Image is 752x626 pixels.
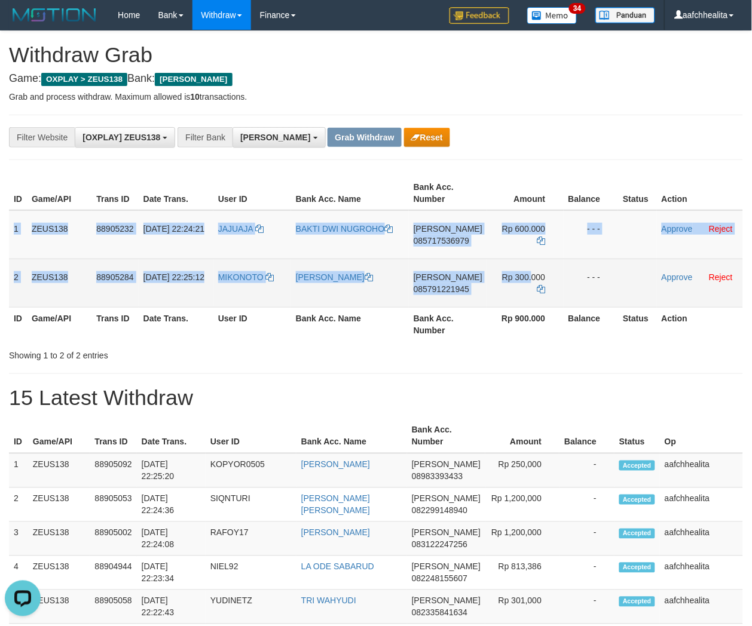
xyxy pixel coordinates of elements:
[90,556,136,590] td: 88904944
[412,460,481,469] span: [PERSON_NAME]
[485,522,560,556] td: Rp 1,200,000
[190,92,200,102] strong: 10
[28,590,90,624] td: ZEUS138
[301,494,370,515] a: [PERSON_NAME] [PERSON_NAME]
[28,419,90,453] th: Game/API
[412,472,463,481] span: Copy 08983393433 to clipboard
[560,488,615,522] td: -
[537,236,546,246] a: Copy 600000 to clipboard
[28,556,90,590] td: ZEUS138
[487,176,563,210] th: Amount
[9,210,27,259] td: 1
[90,453,136,488] td: 88905092
[218,224,253,234] span: JAJUAJA
[9,91,743,103] p: Grab and process withdraw. Maximum allowed is transactions.
[619,597,655,607] span: Accepted
[137,556,206,590] td: [DATE] 22:23:34
[291,307,409,341] th: Bank Acc. Name
[657,307,743,341] th: Action
[206,522,296,556] td: RAFOY17
[615,419,660,453] th: Status
[301,528,370,538] a: [PERSON_NAME]
[27,176,91,210] th: Game/API
[412,574,467,584] span: Copy 082248155607 to clipboard
[595,7,655,23] img: panduan.png
[137,488,206,522] td: [DATE] 22:24:36
[485,453,560,488] td: Rp 250,000
[206,590,296,624] td: YUDINETZ
[9,307,27,341] th: ID
[660,590,743,624] td: aafchhealita
[213,176,291,210] th: User ID
[619,563,655,573] span: Accepted
[409,176,487,210] th: Bank Acc. Number
[9,488,28,522] td: 2
[619,529,655,539] span: Accepted
[28,453,90,488] td: ZEUS138
[618,307,656,341] th: Status
[82,133,160,142] span: [OXPLAY] ZEUS138
[9,419,28,453] th: ID
[27,210,91,259] td: ZEUS138
[414,272,482,282] span: [PERSON_NAME]
[412,596,481,606] span: [PERSON_NAME]
[137,419,206,453] th: Date Trans.
[328,128,401,147] button: Grab Withdraw
[560,419,615,453] th: Balance
[485,556,560,590] td: Rp 813,386
[296,224,393,234] a: BAKTI DWI NUGROHO
[657,176,743,210] th: Action
[564,259,619,307] td: - - -
[143,272,204,282] span: [DATE] 22:25:12
[502,224,545,234] span: Rp 600.000
[137,522,206,556] td: [DATE] 22:24:08
[412,608,467,618] span: Copy 082335841634 to clipboard
[560,556,615,590] td: -
[137,453,206,488] td: [DATE] 22:25:20
[27,259,91,307] td: ZEUS138
[206,556,296,590] td: NIEL92
[90,522,136,556] td: 88905002
[143,224,204,234] span: [DATE] 22:24:21
[412,506,467,515] span: Copy 082299148940 to clipboard
[660,522,743,556] td: aafchhealita
[9,73,743,85] h4: Game: Bank:
[41,73,127,86] span: OXPLAY > ZEUS138
[9,127,75,148] div: Filter Website
[414,236,469,246] span: Copy 085717536979 to clipboard
[213,307,291,341] th: User ID
[240,133,310,142] span: [PERSON_NAME]
[564,210,619,259] td: - - -
[660,419,743,453] th: Op
[28,488,90,522] td: ZEUS138
[450,7,509,24] img: Feedback.jpg
[409,307,487,341] th: Bank Acc. Number
[404,128,450,147] button: Reset
[560,453,615,488] td: -
[301,562,374,572] a: LA ODE SABARUD
[9,176,27,210] th: ID
[27,307,91,341] th: Game/API
[485,419,560,453] th: Amount
[291,176,409,210] th: Bank Acc. Name
[619,495,655,505] span: Accepted
[662,224,693,234] a: Approve
[91,176,138,210] th: Trans ID
[301,596,356,606] a: TRI WAHYUDI
[90,488,136,522] td: 88905053
[301,460,370,469] a: [PERSON_NAME]
[660,488,743,522] td: aafchhealita
[5,5,41,41] button: Open LiveChat chat widget
[9,556,28,590] td: 4
[233,127,325,148] button: [PERSON_NAME]
[218,272,264,282] span: MIKONOTO
[139,176,213,210] th: Date Trans.
[218,272,274,282] a: MIKONOTO
[709,272,733,282] a: Reject
[9,345,304,361] div: Showing 1 to 2 of 2 entries
[9,522,28,556] td: 3
[660,556,743,590] td: aafchhealita
[619,461,655,471] span: Accepted
[485,590,560,624] td: Rp 301,000
[9,259,27,307] td: 2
